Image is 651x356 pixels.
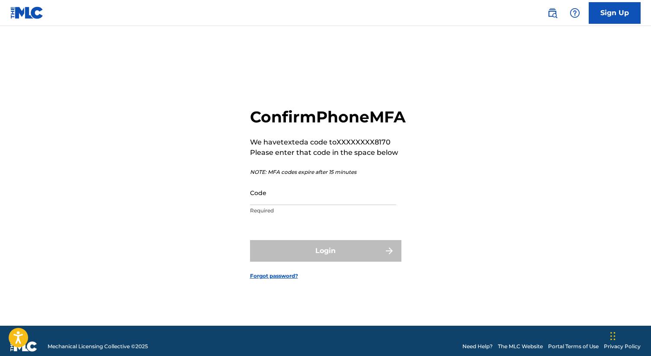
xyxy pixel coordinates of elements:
img: logo [10,341,37,352]
p: We have texted a code to XXXXXXXX8170 [250,137,406,148]
a: Portal Terms of Use [548,343,599,350]
iframe: Chat Widget [608,314,651,356]
div: Help [566,4,584,22]
p: Required [250,207,396,215]
a: The MLC Website [498,343,543,350]
a: Privacy Policy [604,343,641,350]
div: Drag [610,323,616,349]
img: search [547,8,558,18]
h2: Confirm Phone MFA [250,107,406,127]
a: Forgot password? [250,272,298,280]
img: MLC Logo [10,6,44,19]
p: Please enter that code in the space below [250,148,406,158]
a: Need Help? [462,343,493,350]
a: Sign Up [589,2,641,24]
a: Public Search [544,4,561,22]
span: Mechanical Licensing Collective © 2025 [48,343,148,350]
p: NOTE: MFA codes expire after 15 minutes [250,168,406,176]
img: help [570,8,580,18]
